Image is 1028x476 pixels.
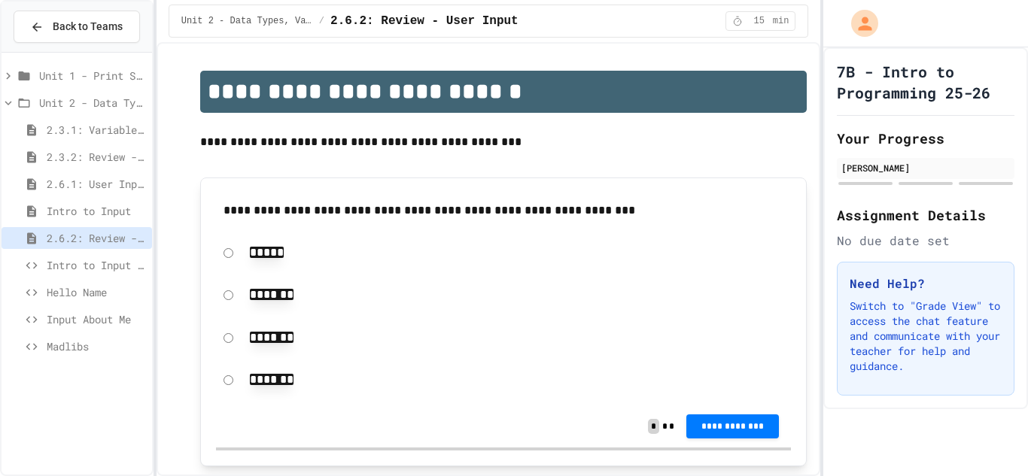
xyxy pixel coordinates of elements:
h2: Assignment Details [837,205,1014,226]
span: Intro to Input [47,203,146,219]
h3: Need Help? [850,274,1002,293]
span: 2.6.2: Review - User Input [47,230,146,246]
span: 2.6.1: User Input [47,176,146,192]
p: Switch to "Grade View" to access the chat feature and communicate with your teacher for help and ... [850,299,1002,374]
span: Unit 2 - Data Types, Variables, [DEMOGRAPHIC_DATA] [39,95,146,111]
span: 2.6.2: Review - User Input [330,12,519,30]
span: Back to Teams [53,19,123,35]
span: 2.3.2: Review - Variables and Data Types [47,149,146,165]
span: 15 [747,15,771,27]
button: Back to Teams [14,11,140,43]
span: Madlibs [47,338,146,354]
span: min [773,15,789,27]
span: Intro to Input Exercise [47,257,146,273]
div: My Account [835,6,882,41]
span: Unit 1 - Print Statements [39,68,146,83]
span: / [319,15,324,27]
div: No due date set [837,232,1014,250]
span: Unit 2 - Data Types, Variables, [DEMOGRAPHIC_DATA] [181,15,313,27]
div: [PERSON_NAME] [841,161,1010,174]
span: Hello Name [47,284,146,300]
h2: Your Progress [837,128,1014,149]
span: 2.3.1: Variables and Data Types [47,122,146,138]
h1: 7B - Intro to Programming 25-26 [837,61,1014,103]
span: Input About Me [47,311,146,327]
